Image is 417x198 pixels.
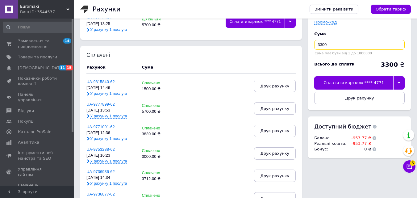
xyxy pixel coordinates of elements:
span: Друк рахунку [261,174,290,178]
a: Обрати тариф [371,5,411,14]
div: 5700.00 ₴ [142,109,175,114]
div: Сплачено [142,171,175,175]
span: 15 [66,65,73,70]
span: У рахунку 1 послуга [90,159,127,164]
h1: Рахунки [93,6,120,13]
div: 1500.00 ₴ [142,87,175,91]
div: ₴ [381,61,405,68]
div: [DATE] 12:36 [86,131,136,135]
button: Друк рахунку [254,170,296,182]
span: Змінити реквізити [315,6,353,12]
button: Друк рахунку [254,125,296,137]
a: UA-9771091-62 [86,124,115,129]
span: У рахунку 1 послуга [90,136,127,141]
span: Друк рахунку [261,106,290,111]
span: Euromaxi [20,4,66,9]
div: Cума [314,31,405,37]
span: Доступний бюджет [314,123,371,130]
a: UA-9736936-62 [86,169,115,174]
div: Сплачено [142,81,175,86]
div: [DATE] 14:46 [86,86,136,90]
span: Панель управління [18,92,57,103]
span: У рахунку 1 послуга [90,114,127,119]
span: Друк рахунку [261,128,290,133]
a: UA-9815840-62 [86,79,115,84]
a: UA-9753288-62 [86,147,115,152]
div: [DATE] 16:23 [86,153,136,158]
span: Покупці [18,119,35,124]
div: Сума має бути від 1 до 1000000 [314,51,405,55]
td: 0 ₴ [348,146,371,152]
div: Сплачено [142,193,175,198]
span: Каталог ProSale [18,129,51,135]
td: Баланс : [314,135,348,141]
span: У рахунку 1 послуга [90,91,127,96]
span: Управління сайтом [18,166,57,178]
div: До сплати [142,17,175,22]
a: Змінити реквізити [310,5,358,14]
div: 5700.00 ₴ [142,23,175,27]
div: Ваш ID: 3544537 [20,9,74,15]
input: Пошук [3,22,73,33]
div: Cума [142,65,153,70]
span: 11 [59,65,66,70]
span: Обрати тариф [376,6,406,12]
a: UA-9777899-62 [86,102,115,107]
span: Аналітика [18,140,39,145]
td: -953.77 ₴ [348,135,371,141]
span: Друк рахунку [345,96,374,100]
div: [DATE] 14:34 [86,175,136,180]
div: Сплачено [142,126,175,131]
div: 3712.00 ₴ [142,177,175,181]
div: Сплачено [142,149,175,153]
div: Всього до сплати [314,61,355,67]
span: У рахунку 1 послуга [90,181,127,186]
div: Сплачені [86,52,127,58]
div: 3839.00 ₴ [142,132,175,137]
button: Друк рахунку [254,147,296,160]
td: -953.77 ₴ [348,141,371,146]
div: Сплатити карткою **** 4771 [314,76,393,89]
div: Сплатити карткою **** 4771 [226,16,285,28]
a: UA-9736877-62 [86,192,115,196]
label: Промо-код [314,20,337,24]
div: [DATE] 13:53 [86,108,136,113]
b: 3300 [381,61,398,68]
span: У рахунку 1 послуга [90,27,127,32]
div: [DATE] 13:25 [86,22,136,26]
input: Введіть суму [314,40,405,50]
span: Товари та послуги [18,54,57,60]
button: Друк рахунку [254,80,296,92]
td: Бонус : [314,146,348,152]
span: Інструменти веб-майстра та SEO [18,150,57,161]
span: Замовлення та повідомлення [18,38,57,49]
span: Друк рахунку [261,151,290,156]
span: 5 [410,159,415,165]
td: Реальні кошти : [314,141,348,146]
span: [DEMOGRAPHIC_DATA] [18,65,64,71]
div: Рахунок [86,65,136,70]
button: Друк рахунку [254,102,296,115]
div: Сплачено [142,103,175,108]
span: Друк рахунку [261,84,290,88]
span: Показники роботи компанії [18,76,57,87]
span: Відгуки [18,108,34,114]
div: 3000.00 ₴ [142,154,175,159]
button: Друк рахунку [314,92,405,104]
span: Гаманець компанії [18,183,57,194]
span: 14 [63,38,71,44]
button: Чат з покупцем5 [403,160,415,173]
